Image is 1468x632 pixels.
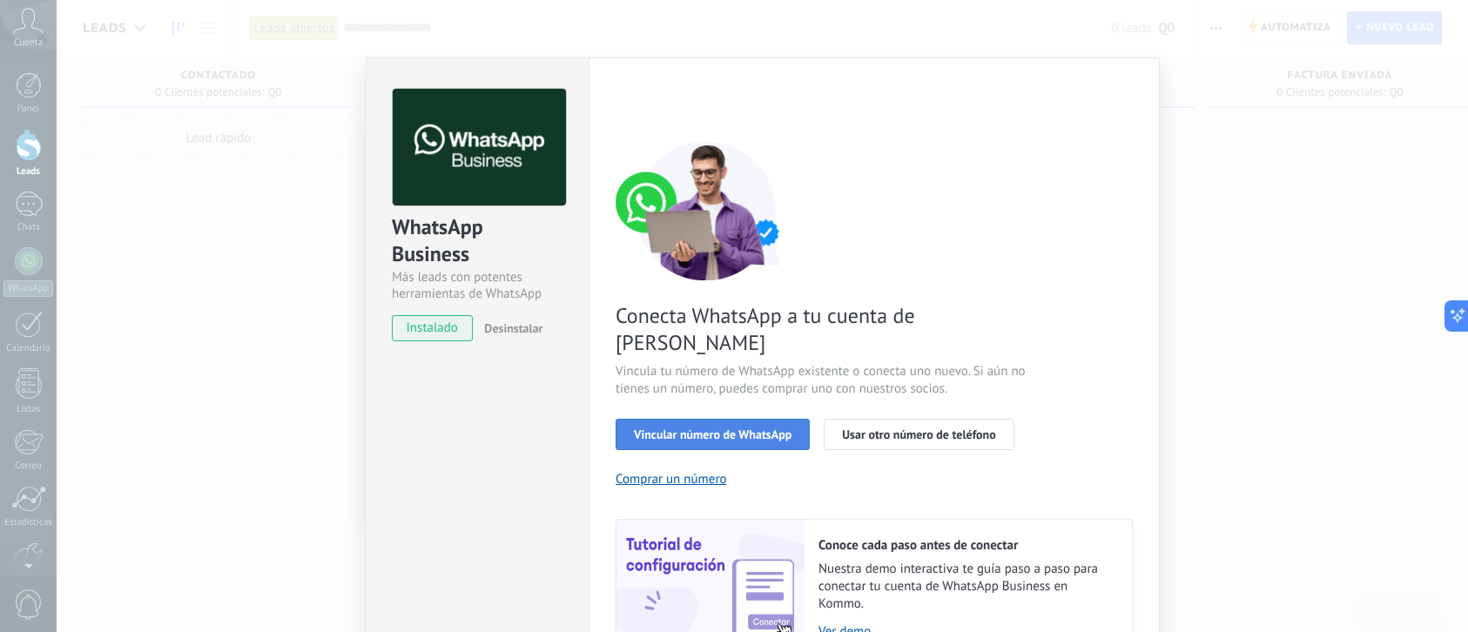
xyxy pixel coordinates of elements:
[818,561,1114,613] span: Nuestra demo interactiva te guía paso a paso para conectar tu cuenta de WhatsApp Business en Kommo.
[484,320,542,336] span: Desinstalar
[842,428,995,440] span: Usar otro número de teléfono
[616,302,1030,356] span: Conecta WhatsApp a tu cuenta de [PERSON_NAME]
[616,363,1030,398] span: Vincula tu número de WhatsApp existente o conecta uno nuevo. Si aún no tienes un número, puedes c...
[616,141,798,280] img: connect number
[393,315,472,341] span: instalado
[818,537,1114,554] h2: Conoce cada paso antes de conectar
[392,213,563,269] div: WhatsApp Business
[477,315,542,341] button: Desinstalar
[634,428,791,440] span: Vincular número de WhatsApp
[616,419,810,450] button: Vincular número de WhatsApp
[392,269,563,302] div: Más leads con potentes herramientas de WhatsApp
[393,89,566,206] img: logo_main.png
[824,419,1013,450] button: Usar otro número de teléfono
[616,471,727,487] button: Comprar un número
